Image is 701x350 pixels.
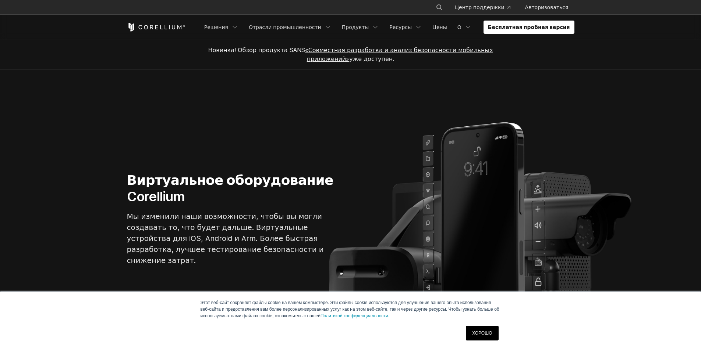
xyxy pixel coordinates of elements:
[208,46,305,54] font: Новинка! Обзор продукта SANS
[321,313,389,318] a: Политикой конфиденциальности.
[305,46,493,62] a: «Совместная разработка и анализ безопасности мобильных приложений»
[455,4,504,10] font: Центр поддержки
[201,300,499,318] font: Этот веб-сайт сохраняет файлы cookie на вашем компьютере. Эти файлы cookie используются для улучш...
[457,24,461,30] font: О
[204,24,228,30] font: Решения
[525,4,569,10] font: Авторизоваться
[342,24,369,30] font: Продукты
[472,331,492,336] font: ХОРОШО
[200,21,574,34] div: Меню навигации
[427,1,574,14] div: Меню навигации
[127,23,185,32] a: Кореллиум Дом
[488,24,570,30] font: Бесплатная пробная версия
[432,24,447,30] font: Цены
[389,24,412,30] font: Ресурсы
[127,172,333,205] font: Виртуальное оборудование Corellium
[349,55,394,62] font: уже доступен.
[127,212,324,265] font: Мы изменили наши возможности, чтобы вы могли создавать то, что будет дальше. Виртуальные устройст...
[433,1,446,14] button: Поиск
[249,24,321,30] font: Отрасли промышленности
[466,326,498,340] a: ХОРОШО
